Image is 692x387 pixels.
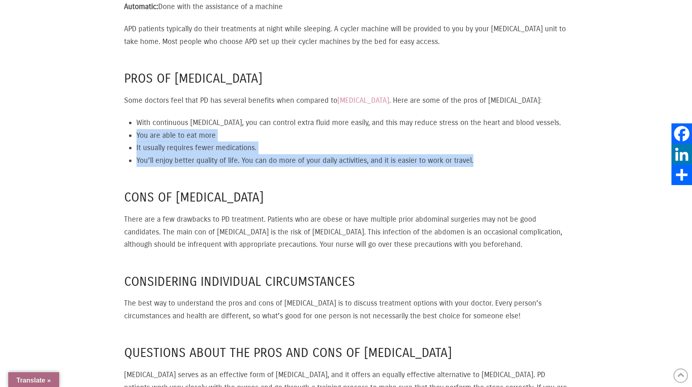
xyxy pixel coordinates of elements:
li: You are able to eat more [136,129,568,142]
h4: Pros of [MEDICAL_DATA] [124,70,568,88]
p: Some doctors feel that PD has several benefits when compared to . Here are some of the pros of [M... [124,94,568,107]
p: Done with the assistance of a machine [124,0,568,13]
h4: Cons of [MEDICAL_DATA] [124,189,568,206]
a: Back to Top [674,368,688,383]
h4: Questions about the Pros and Cons of [MEDICAL_DATA] [124,344,568,362]
a: Facebook [671,123,692,144]
li: You’ll enjoy better quality of life. You can do more of your daily activities, and it is easier t... [136,154,568,167]
li: With continuous [MEDICAL_DATA], you can control extra fluid more easily, and this may reduce stre... [136,116,568,129]
a: [MEDICAL_DATA] [337,96,389,105]
p: There are a few drawbacks to PD treatment. Patients who are obese or have multiple prior abdomina... [124,213,568,251]
span: Translate » [16,377,51,384]
p: APD patients typically do their treatments at night while sleeping. A cycler machine will be prov... [124,23,568,48]
a: LinkedIn [671,144,692,165]
strong: Automatic: [124,2,158,11]
li: It usually requires fewer medications. [136,141,568,154]
p: The best way to understand the pros and cons of [MEDICAL_DATA] is to discuss treatment options wi... [124,297,568,322]
h4: Considering Individual Circumstances [124,273,568,291]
